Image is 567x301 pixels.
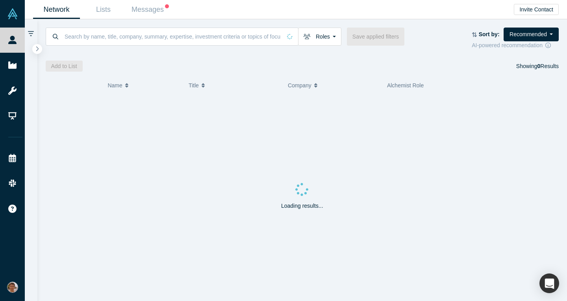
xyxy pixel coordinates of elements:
[537,63,541,69] strong: 0
[288,77,379,94] button: Company
[472,41,559,50] div: AI-powered recommendation
[189,77,280,94] button: Title
[189,77,199,94] span: Title
[514,4,559,15] button: Invite Contact
[46,61,83,72] button: Add to List
[7,8,18,19] img: Alchemist Vault Logo
[298,28,341,46] button: Roles
[479,31,500,37] strong: Sort by:
[80,0,127,19] a: Lists
[281,202,323,210] p: Loading results...
[64,27,282,46] input: Search by name, title, company, summary, expertise, investment criteria or topics of focus
[537,63,559,69] span: Results
[127,0,174,19] a: Messages
[347,28,404,46] button: Save applied filters
[504,28,559,41] button: Recommended
[7,282,18,293] img: Mikhail Baklanov's Account
[107,77,180,94] button: Name
[387,82,424,89] span: Alchemist Role
[288,77,311,94] span: Company
[33,0,80,19] a: Network
[516,61,559,72] div: Showing
[107,77,122,94] span: Name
